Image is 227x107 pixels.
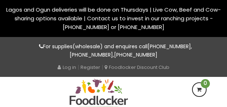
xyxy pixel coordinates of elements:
[105,64,169,71] a: Foodlocker Discount Club
[58,64,76,71] a: Log in
[21,42,207,59] p: For supplies(wholesale) and enquires call , ,
[201,79,210,88] span: 0
[102,63,103,71] span: |
[78,63,79,71] span: |
[81,64,100,71] a: Register
[6,6,221,31] span: Lagos and Ogun deliveries will be done on Thursdays | Live Cow, Beef and Cow-sharing options avai...
[70,51,113,58] a: [PHONE_NUMBER]
[114,51,157,58] a: [PHONE_NUMBER]
[148,43,191,50] a: [PHONE_NUMBER]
